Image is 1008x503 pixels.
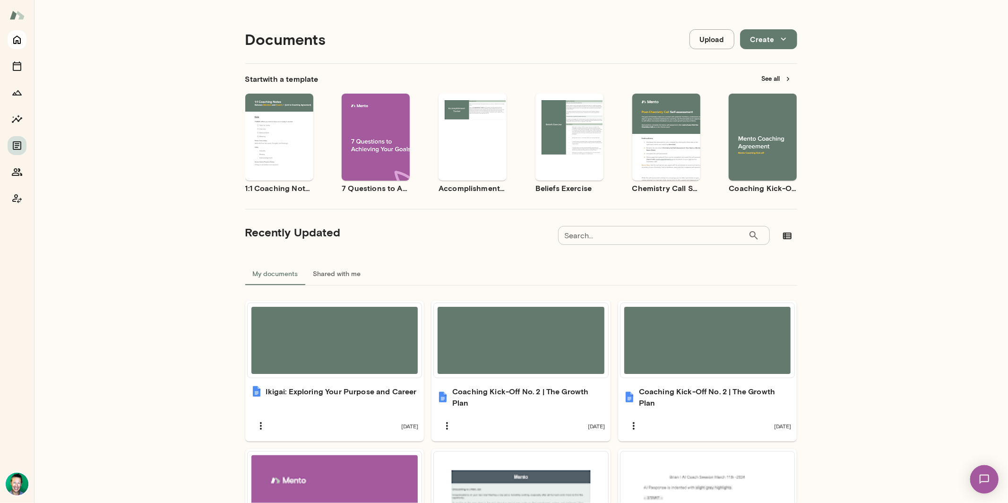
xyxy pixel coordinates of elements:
div: documents tabs [245,262,797,285]
span: [DATE] [774,422,791,430]
button: Documents [8,136,26,155]
button: Insights [8,110,26,129]
button: Home [8,30,26,49]
img: Mento [9,6,25,24]
span: [DATE] [588,422,605,430]
h6: Start with a template [245,73,319,85]
button: Sessions [8,57,26,76]
h6: Chemistry Call Self-Assessment [Coaches only] [632,182,700,194]
img: Coaching Kick-Off No. 2 | The Growth Plan [624,391,635,403]
button: Shared with me [306,262,369,285]
h6: Coaching Kick-Off | Coaching Agreement [729,182,797,194]
img: Ikigai: Exploring Your Purpose and Career [251,386,262,397]
span: [DATE] [401,422,418,430]
h4: Documents [245,30,326,48]
img: Brian Lawrence [6,473,28,495]
h6: Beliefs Exercise [535,182,603,194]
h6: 7 Questions to Achieving Your Goals [342,182,410,194]
button: Coach app [8,189,26,208]
button: Upload [689,29,734,49]
h6: Coaching Kick-Off No. 2 | The Growth Plan [639,386,792,408]
h6: 1:1 Coaching Notes [245,182,313,194]
button: My documents [245,262,306,285]
button: Growth Plan [8,83,26,102]
button: Create [740,29,797,49]
h5: Recently Updated [245,225,341,240]
img: Coaching Kick-Off No. 2 | The Growth Plan [437,391,448,403]
h6: Accomplishment Tracker [439,182,507,194]
h6: Ikigai: Exploring Your Purpose and Career [266,386,417,397]
button: See all [756,71,797,86]
h6: Coaching Kick-Off No. 2 | The Growth Plan [452,386,605,408]
button: Members [8,163,26,182]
